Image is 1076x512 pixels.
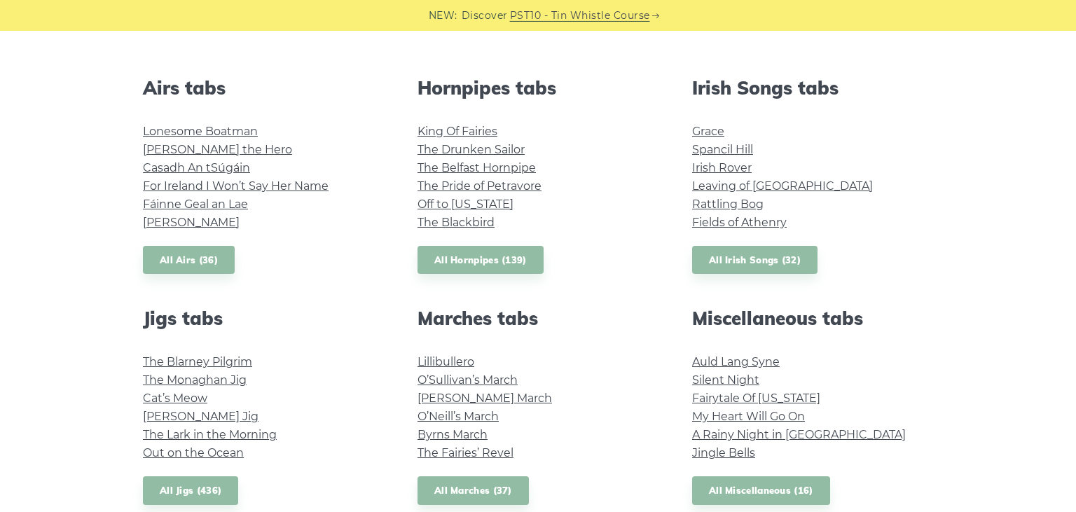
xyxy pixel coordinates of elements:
a: Lonesome Boatman [143,125,258,138]
span: NEW: [429,8,457,24]
h2: Irish Songs tabs [692,77,933,99]
a: [PERSON_NAME] [143,216,240,229]
a: All Airs (36) [143,246,235,275]
h2: Miscellaneous tabs [692,307,933,329]
a: All Irish Songs (32) [692,246,818,275]
a: Byrns March [418,428,488,441]
a: Cat’s Meow [143,392,207,405]
a: King Of Fairies [418,125,497,138]
a: O’Sullivan’s March [418,373,518,387]
a: Leaving of [GEOGRAPHIC_DATA] [692,179,873,193]
span: Discover [462,8,508,24]
a: All Miscellaneous (16) [692,476,830,505]
a: The Blarney Pilgrim [143,355,252,368]
a: The Lark in the Morning [143,428,277,441]
a: O’Neill’s March [418,410,499,423]
a: Lillibullero [418,355,474,368]
a: Auld Lang Syne [692,355,780,368]
h2: Airs tabs [143,77,384,99]
a: Out on the Ocean [143,446,244,459]
a: PST10 - Tin Whistle Course [510,8,650,24]
a: The Pride of Petravore [418,179,542,193]
a: The Drunken Sailor [418,143,525,156]
a: Irish Rover [692,161,752,174]
h2: Jigs tabs [143,307,384,329]
a: [PERSON_NAME] Jig [143,410,258,423]
a: Silent Night [692,373,759,387]
a: The Belfast Hornpipe [418,161,536,174]
a: [PERSON_NAME] March [418,392,552,405]
a: Fáinne Geal an Lae [143,198,248,211]
h2: Hornpipes tabs [418,77,658,99]
h2: Marches tabs [418,307,658,329]
a: Spancil Hill [692,143,753,156]
a: [PERSON_NAME] the Hero [143,143,292,156]
a: Rattling Bog [692,198,764,211]
a: All Jigs (436) [143,476,238,505]
a: The Blackbird [418,216,495,229]
a: My Heart Will Go On [692,410,805,423]
a: All Marches (37) [418,476,529,505]
a: Off to [US_STATE] [418,198,513,211]
a: All Hornpipes (139) [418,246,544,275]
a: A Rainy Night in [GEOGRAPHIC_DATA] [692,428,906,441]
a: For Ireland I Won’t Say Her Name [143,179,329,193]
a: The Fairies’ Revel [418,446,513,459]
a: Casadh An tSúgáin [143,161,250,174]
a: The Monaghan Jig [143,373,247,387]
a: Fairytale Of [US_STATE] [692,392,820,405]
a: Fields of Athenry [692,216,787,229]
a: Jingle Bells [692,446,755,459]
a: Grace [692,125,724,138]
